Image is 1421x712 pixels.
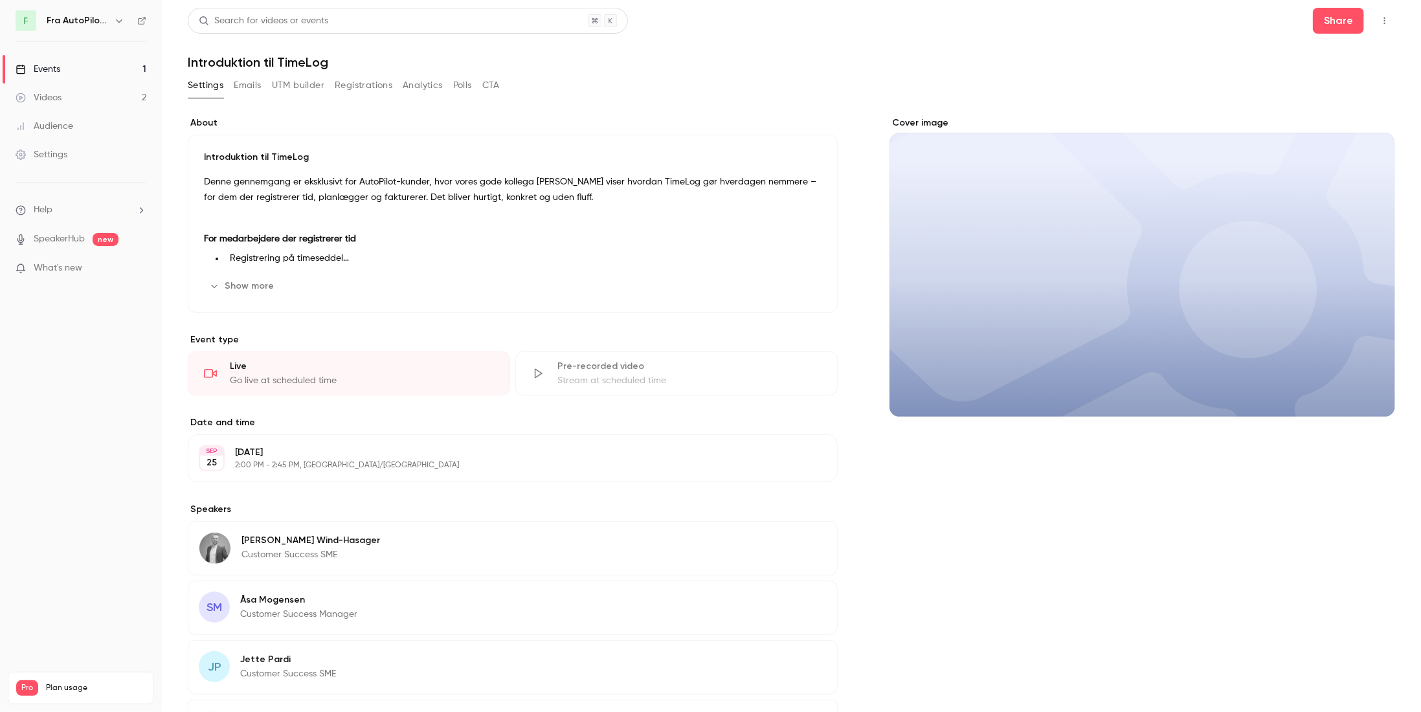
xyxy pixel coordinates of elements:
[188,503,838,516] label: Speakers
[16,120,73,133] div: Audience
[188,416,838,429] label: Date and time
[208,658,221,676] span: JP
[188,581,838,635] div: SMÅsa MogensenCustomer Success Manager
[557,360,822,373] div: Pre-recorded video
[235,460,769,471] p: 2:00 PM - 2:45 PM, [GEOGRAPHIC_DATA]/[GEOGRAPHIC_DATA]
[131,263,146,274] iframe: Noticeable Trigger
[199,533,230,564] img: Jens Wind-Hasager
[16,203,146,217] li: help-dropdown-opener
[16,148,67,161] div: Settings
[24,14,28,28] span: F
[204,174,822,205] p: Denne gennemgang er eksklusivt for AutoPilot-kunder, hvor vores gode kollega [PERSON_NAME] viser ...
[234,75,261,96] button: Emails
[188,521,838,575] div: Jens Wind-Hasager[PERSON_NAME] Wind-HasagerCustomer Success SME
[515,351,838,395] div: Pre-recorded videoStream at scheduled time
[240,653,336,666] p: Jette Pardi
[46,683,146,693] span: Plan usage
[204,151,822,164] p: Introduktion til TimeLog
[230,374,494,387] div: Go live at scheduled time
[34,232,85,246] a: SpeakerHub
[241,548,380,561] p: Customer Success SME
[16,91,62,104] div: Videos
[188,75,223,96] button: Settings
[188,351,510,395] div: LiveGo live at scheduled time
[403,75,443,96] button: Analytics
[16,680,38,696] span: Pro
[890,117,1395,129] label: Cover image
[225,252,822,265] li: Registrering på timeseddel
[207,599,222,616] span: SM
[482,75,500,96] button: CTA
[230,360,494,373] div: Live
[890,117,1395,417] section: Cover image
[453,75,472,96] button: Polls
[557,374,822,387] div: Stream at scheduled time
[93,233,118,246] span: new
[188,333,838,346] p: Event type
[1313,8,1364,34] button: Share
[235,446,769,459] p: [DATE]
[241,534,380,547] p: [PERSON_NAME] Wind-Hasager
[16,63,60,76] div: Events
[207,456,217,469] p: 25
[34,203,52,217] span: Help
[204,276,282,296] button: Show more
[204,234,356,243] strong: For medarbejdere der registrerer tid
[272,75,324,96] button: UTM builder
[240,667,336,680] p: Customer Success SME
[188,640,838,695] div: JPJette PardiCustomer Success SME
[188,117,838,129] label: About
[199,14,328,28] div: Search for videos or events
[34,261,82,275] span: What's new
[200,447,223,456] div: SEP
[47,14,109,27] h6: Fra AutoPilot til TimeLog
[240,608,357,621] p: Customer Success Manager
[240,594,357,606] p: Åsa Mogensen
[188,54,1395,70] h1: Introduktion til TimeLog
[335,75,392,96] button: Registrations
